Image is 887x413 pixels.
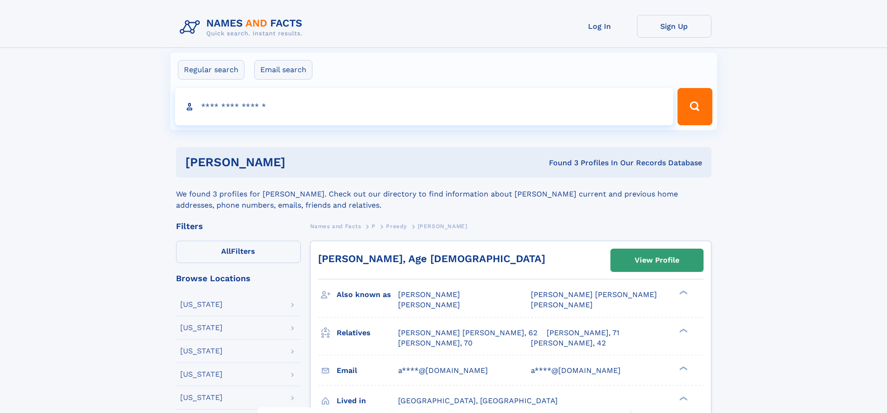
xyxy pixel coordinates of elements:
[635,250,679,271] div: View Profile
[562,15,637,38] a: Log In
[372,220,376,232] a: P
[398,338,473,348] a: [PERSON_NAME], 70
[398,300,460,309] span: [PERSON_NAME]
[176,274,301,283] div: Browse Locations
[310,220,361,232] a: Names and Facts
[176,15,310,40] img: Logo Names and Facts
[176,222,301,230] div: Filters
[386,223,407,230] span: Preedy
[547,328,619,338] a: [PERSON_NAME], 71
[531,338,606,348] a: [PERSON_NAME], 42
[337,287,398,303] h3: Also known as
[318,253,545,264] a: [PERSON_NAME], Age [DEMOGRAPHIC_DATA]
[180,394,223,401] div: [US_STATE]
[337,393,398,409] h3: Lived in
[677,290,688,296] div: ❯
[180,324,223,332] div: [US_STATE]
[386,220,407,232] a: Preedy
[677,88,712,125] button: Search Button
[531,290,657,299] span: [PERSON_NAME] [PERSON_NAME]
[337,363,398,379] h3: Email
[180,347,223,355] div: [US_STATE]
[637,15,711,38] a: Sign Up
[221,247,231,256] span: All
[337,325,398,341] h3: Relatives
[398,396,558,405] span: [GEOGRAPHIC_DATA], [GEOGRAPHIC_DATA]
[677,395,688,401] div: ❯
[398,290,460,299] span: [PERSON_NAME]
[418,223,467,230] span: [PERSON_NAME]
[180,301,223,308] div: [US_STATE]
[611,249,703,271] a: View Profile
[176,241,301,263] label: Filters
[178,60,244,80] label: Regular search
[175,88,674,125] input: search input
[398,328,537,338] a: [PERSON_NAME] [PERSON_NAME], 62
[176,177,711,211] div: We found 3 profiles for [PERSON_NAME]. Check out our directory to find information about [PERSON_...
[417,158,702,168] div: Found 3 Profiles In Our Records Database
[185,156,417,168] h1: [PERSON_NAME]
[677,327,688,333] div: ❯
[372,223,376,230] span: P
[254,60,312,80] label: Email search
[531,300,593,309] span: [PERSON_NAME]
[180,371,223,378] div: [US_STATE]
[677,365,688,371] div: ❯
